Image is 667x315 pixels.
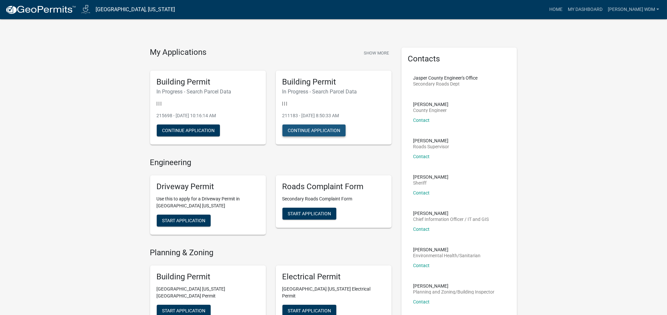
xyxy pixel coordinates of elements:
[413,175,449,179] p: [PERSON_NAME]
[157,77,259,87] h5: Building Permit
[413,253,481,258] p: Environmental Health/Sanitarian
[413,299,430,304] a: Contact
[96,4,175,15] a: [GEOGRAPHIC_DATA], [US_STATE]
[150,248,392,258] h4: Planning & Zoning
[288,211,331,216] span: Start Application
[413,181,449,185] p: Sheriff
[157,100,259,107] p: | | |
[413,102,449,107] p: [PERSON_NAME]
[605,3,662,16] a: [PERSON_NAME] WDM
[288,308,331,313] span: Start Application
[413,211,489,216] p: [PERSON_NAME]
[157,215,211,227] button: Start Application
[282,272,385,282] h5: Electrical Permit
[282,182,385,192] h5: Roads Complaint Form
[282,195,385,202] p: Secondary Roads Complaint Form
[282,286,385,299] p: [GEOGRAPHIC_DATA] [US_STATE] Electrical Permit
[413,290,495,294] p: Planning and Zoning/Building Inspector
[413,82,478,86] p: Secondary Roads Dept
[162,308,205,313] span: Start Application
[282,124,346,136] button: Continue Application
[413,263,430,268] a: Contact
[81,5,90,14] img: Jasper County, Iowa
[547,3,565,16] a: Home
[413,76,478,80] p: Jasper County Engineer's Office
[282,112,385,119] p: 211183 - [DATE] 8:50:33 AM
[157,112,259,119] p: 215698 - [DATE] 10:16:14 AM
[157,124,220,136] button: Continue Application
[157,195,259,209] p: Use this to apply for a Driveway Permit in [GEOGRAPHIC_DATA] [US_STATE]
[413,138,449,143] p: [PERSON_NAME]
[361,48,392,58] button: Show More
[157,272,259,282] h5: Building Permit
[413,284,495,288] p: [PERSON_NAME]
[150,158,392,167] h4: Engineering
[565,3,605,16] a: My Dashboard
[150,48,207,57] h4: My Applications
[413,247,481,252] p: [PERSON_NAME]
[282,88,385,95] h6: In Progress - Search Parcel Data
[413,154,430,159] a: Contact
[162,218,205,223] span: Start Application
[413,190,430,195] a: Contact
[282,100,385,107] p: | | |
[413,227,430,232] a: Contact
[413,118,430,123] a: Contact
[282,208,336,220] button: Start Application
[413,108,449,113] p: County Engineer
[157,286,259,299] p: [GEOGRAPHIC_DATA] [US_STATE][GEOGRAPHIC_DATA] Permit
[157,88,259,95] h6: In Progress - Search Parcel Data
[408,54,511,64] h5: Contacts
[282,77,385,87] h5: Building Permit
[413,217,489,222] p: Chief Information Officer / IT and GIS
[157,182,259,192] h5: Driveway Permit
[413,144,449,149] p: Roads Supervisor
